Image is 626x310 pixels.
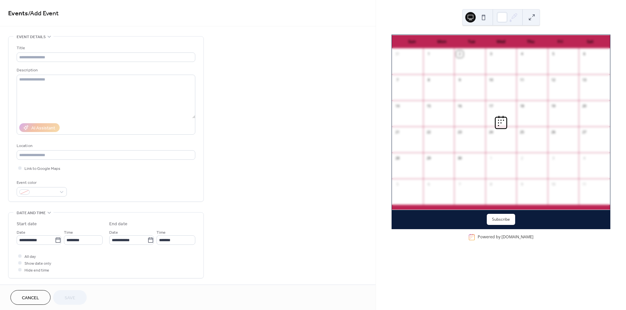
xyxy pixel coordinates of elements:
[486,35,516,48] div: Wed
[24,165,60,172] span: Link to Google Maps
[17,45,194,52] div: Title
[22,295,39,302] span: Cancel
[581,155,588,162] div: 4
[518,77,526,84] div: 11
[394,129,401,136] div: 21
[581,51,588,58] div: 6
[456,35,486,48] div: Tue
[487,155,495,162] div: 1
[64,229,73,236] span: Time
[487,77,495,84] div: 10
[487,214,515,225] button: Subscribe
[28,7,59,20] span: / Add Event
[456,181,463,188] div: 7
[550,181,557,188] div: 10
[550,103,557,110] div: 19
[109,229,118,236] span: Date
[397,35,427,48] div: Sun
[394,77,401,84] div: 7
[545,35,575,48] div: Fri
[550,129,557,136] div: 26
[24,260,51,267] span: Show date only
[581,103,588,110] div: 20
[581,181,588,188] div: 11
[456,155,463,162] div: 30
[518,103,526,110] div: 18
[456,103,463,110] div: 16
[456,77,463,84] div: 9
[17,142,194,149] div: Location
[17,67,194,74] div: Description
[581,77,588,84] div: 13
[550,77,557,84] div: 12
[550,51,557,58] div: 5
[10,290,51,305] button: Cancel
[17,221,37,228] div: Start date
[394,155,401,162] div: 28
[487,181,495,188] div: 8
[518,155,526,162] div: 2
[425,103,432,110] div: 15
[487,103,495,110] div: 17
[394,181,401,188] div: 5
[478,234,533,240] div: Powered by
[581,129,588,136] div: 27
[487,51,495,58] div: 3
[425,77,432,84] div: 8
[518,51,526,58] div: 4
[17,34,46,40] span: Event details
[394,103,401,110] div: 14
[17,210,46,216] span: Date and time
[24,253,36,260] span: All day
[17,229,25,236] span: Date
[156,229,166,236] span: Time
[24,267,49,274] span: Hide end time
[518,181,526,188] div: 9
[17,179,66,186] div: Event color
[427,35,456,48] div: Mon
[394,51,401,58] div: 31
[518,129,526,136] div: 25
[550,155,557,162] div: 3
[575,35,605,48] div: Sat
[425,129,432,136] div: 22
[456,51,463,58] div: 2
[425,181,432,188] div: 6
[501,234,533,240] a: [DOMAIN_NAME]
[8,7,28,20] a: Events
[456,129,463,136] div: 23
[425,155,432,162] div: 29
[425,51,432,58] div: 1
[516,35,545,48] div: Thu
[487,129,495,136] div: 24
[109,221,127,228] div: End date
